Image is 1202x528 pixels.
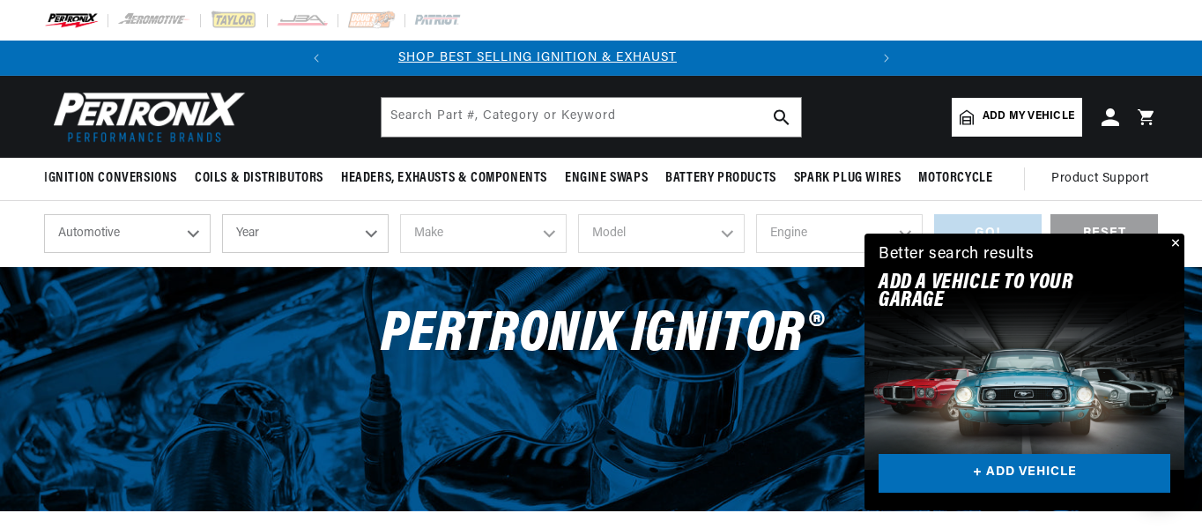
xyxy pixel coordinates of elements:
[381,307,822,364] span: PerTronix Ignitor®
[665,169,776,188] span: Battery Products
[1051,169,1149,189] span: Product Support
[657,158,785,199] summary: Battery Products
[556,158,657,199] summary: Engine Swaps
[756,214,923,253] select: Engine
[222,214,389,253] select: Year
[400,214,567,253] select: Make
[1050,214,1158,254] div: RESET
[44,214,211,253] select: Ride Type
[271,48,805,68] div: Announcement
[879,242,1035,268] div: Better search results
[195,169,323,188] span: Coils & Distributors
[578,214,745,253] select: Model
[299,41,334,76] button: Translation missing: en.sections.announcements.previous_announcement
[918,169,992,188] span: Motorcycle
[983,108,1074,125] span: Add my vehicle
[44,86,247,147] img: Pertronix
[762,98,801,137] button: search button
[879,274,1126,310] h2: Add A VEHICLE to your garage
[186,158,332,199] summary: Coils & Distributors
[869,41,904,76] button: Translation missing: en.sections.announcements.next_announcement
[794,169,901,188] span: Spark Plug Wires
[398,51,677,64] a: SHOP BEST SELLING IGNITION & EXHAUST
[44,158,186,199] summary: Ignition Conversions
[879,454,1170,494] a: + ADD VEHICLE
[565,169,648,188] span: Engine Swaps
[1051,158,1158,200] summary: Product Support
[909,158,1001,199] summary: Motorcycle
[341,169,547,188] span: Headers, Exhausts & Components
[785,158,910,199] summary: Spark Plug Wires
[44,169,177,188] span: Ignition Conversions
[332,158,556,199] summary: Headers, Exhausts & Components
[952,98,1082,137] a: Add my vehicle
[382,98,801,137] input: Search Part #, Category or Keyword
[271,48,805,68] div: 1 of 2
[1163,234,1184,255] button: Close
